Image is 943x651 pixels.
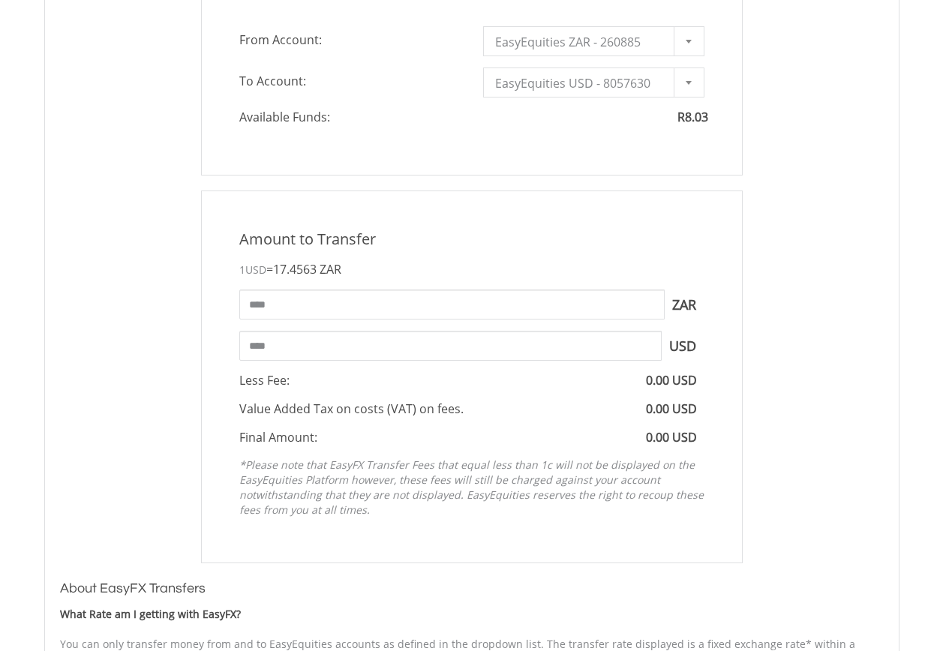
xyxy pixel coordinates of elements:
[273,261,317,277] span: 17.4563
[495,27,670,57] span: EasyEquities ZAR - 260885
[245,262,266,277] span: USD
[239,262,266,277] span: 1
[239,372,290,388] span: Less Fee:
[320,261,341,277] span: ZAR
[662,331,704,361] span: USD
[646,429,697,445] span: 0.00 USD
[495,68,670,98] span: EasyEquities USD - 8057630
[239,457,704,517] em: *Please note that EasyFX Transfer Fees that equal less than 1c will not be displayed on the EasyE...
[60,607,884,622] div: What Rate am I getting with EasyFX?
[239,429,317,445] span: Final Amount:
[228,26,472,53] span: From Account:
[228,67,472,94] span: To Account:
[646,400,697,417] span: 0.00 USD
[228,109,472,126] span: Available Funds:
[266,261,341,277] span: =
[665,289,704,319] span: ZAR
[228,229,716,250] div: Amount to Transfer
[60,578,884,599] h3: About EasyFX Transfers
[677,109,708,125] span: R8.03
[239,400,464,417] span: Value Added Tax on costs (VAT) on fees.
[646,372,697,388] span: 0.00 USD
